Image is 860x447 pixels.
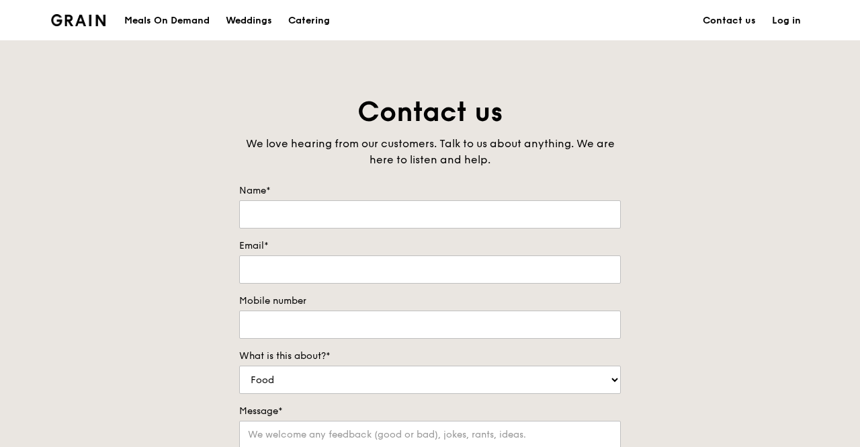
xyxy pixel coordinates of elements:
a: Log in [764,1,809,41]
label: Message* [239,405,621,418]
div: Meals On Demand [124,1,210,41]
div: Weddings [226,1,272,41]
a: Weddings [218,1,280,41]
img: Grain [51,14,105,26]
div: We love hearing from our customers. Talk to us about anything. We are here to listen and help. [239,136,621,168]
label: Name* [239,184,621,198]
a: Contact us [695,1,764,41]
label: Email* [239,239,621,253]
a: Catering [280,1,338,41]
label: Mobile number [239,294,621,308]
label: What is this about?* [239,350,621,363]
h1: Contact us [239,94,621,130]
div: Catering [288,1,330,41]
